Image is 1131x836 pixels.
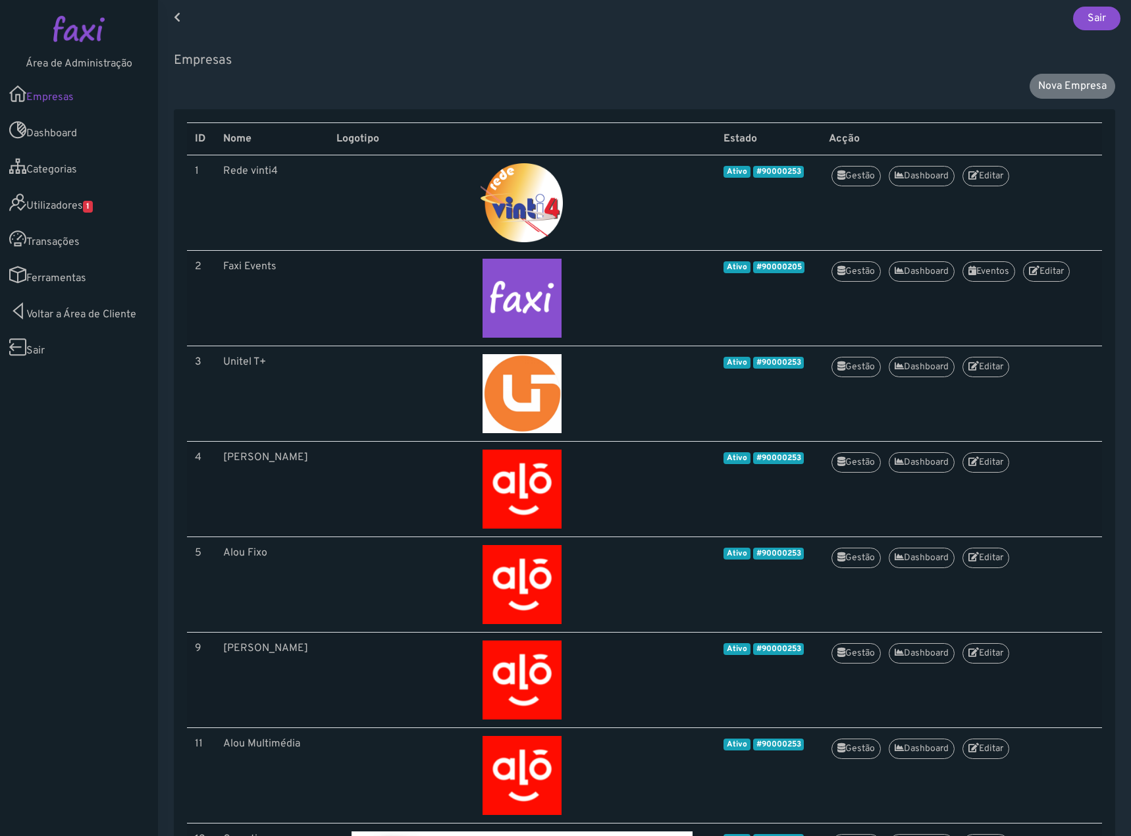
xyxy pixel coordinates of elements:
a: Dashboard [889,452,955,473]
h5: Empresas [174,53,1115,68]
span: Ativo [723,261,750,273]
img: Rede vinti4 [336,163,708,242]
a: Sair [1073,7,1120,30]
a: Dashboard [889,548,955,568]
td: 4 [187,442,215,537]
span: #90000205 [753,261,805,273]
th: Estado [716,123,821,155]
span: Ativo [723,643,750,655]
td: Alou Multimédia [215,728,328,823]
img: Alou Fixo [336,545,708,624]
td: Unitel T+ [215,346,328,442]
span: #90000253 [753,452,804,464]
span: 1 [83,201,93,213]
a: Nova Empresa [1030,74,1115,99]
span: Ativo [723,357,750,369]
th: Acção [821,123,1102,155]
a: Gestão [831,261,881,282]
td: 11 [187,728,215,823]
span: #90000253 [753,357,804,369]
span: Ativo [723,166,750,178]
a: Gestão [831,357,881,377]
a: Gestão [831,548,881,568]
td: [PERSON_NAME] [215,442,328,537]
td: 1 [187,155,215,251]
img: Alou Móvel [336,450,708,529]
td: 2 [187,251,215,346]
span: Ativo [723,739,750,750]
a: Editar [962,739,1009,759]
th: Nome [215,123,328,155]
td: 3 [187,346,215,442]
a: Dashboard [889,357,955,377]
img: Alou Móvel [336,640,708,719]
a: Editar [1023,261,1070,282]
td: Alou Fixo [215,537,328,633]
td: Rede vinti4 [215,155,328,251]
a: Eventos [962,261,1015,282]
a: Dashboard [889,166,955,186]
span: #90000253 [753,166,804,178]
a: Editar [962,166,1009,186]
td: 9 [187,633,215,728]
img: Faxi Events [336,259,708,338]
a: Dashboard [889,261,955,282]
th: Logotipo [329,123,716,155]
a: Gestão [831,166,881,186]
a: Editar [962,643,1009,664]
td: [PERSON_NAME] [215,633,328,728]
span: #90000253 [753,739,804,750]
a: Editar [962,548,1009,568]
th: ID [187,123,215,155]
a: Gestão [831,739,881,759]
img: Unitel T+ [336,354,708,433]
a: Editar [962,452,1009,473]
span: #90000253 [753,548,804,560]
td: Faxi Events [215,251,328,346]
td: 5 [187,537,215,633]
a: Gestão [831,452,881,473]
span: Ativo [723,548,750,560]
img: Alou Multimédia [336,736,708,815]
a: Gestão [831,643,881,664]
a: Dashboard [889,643,955,664]
span: #90000253 [753,643,804,655]
span: Ativo [723,452,750,464]
a: Editar [962,357,1009,377]
a: Dashboard [889,739,955,759]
